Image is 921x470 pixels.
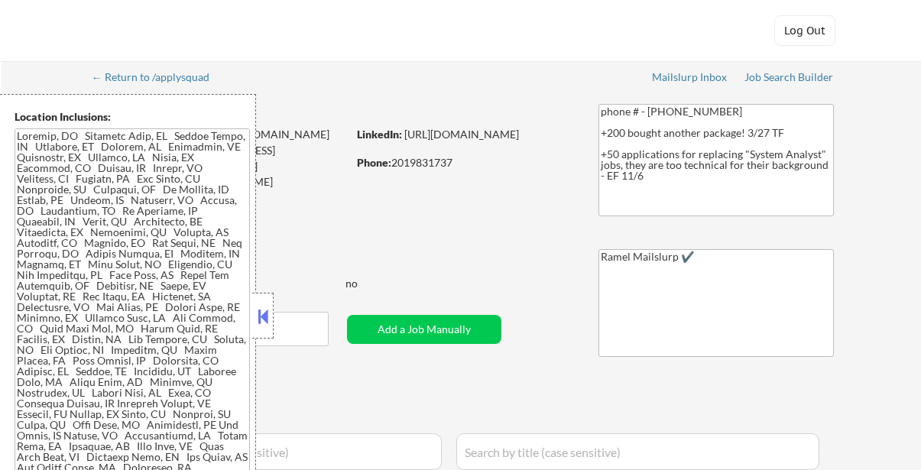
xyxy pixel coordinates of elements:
[345,276,389,291] div: no
[92,71,224,86] a: ← Return to /applysquad
[456,433,819,470] input: Search by title (case sensitive)
[15,109,250,125] div: Location Inclusions:
[774,15,835,46] button: Log Out
[92,72,224,83] div: ← Return to /applysquad
[652,72,728,83] div: Mailslurp Inbox
[357,155,573,170] div: 2019831737
[357,156,391,169] strong: Phone:
[744,72,834,83] div: Job Search Builder
[652,71,728,86] a: Mailslurp Inbox
[357,128,402,141] strong: LinkedIn:
[347,315,501,344] button: Add a Job Manually
[404,128,519,141] a: [URL][DOMAIN_NAME]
